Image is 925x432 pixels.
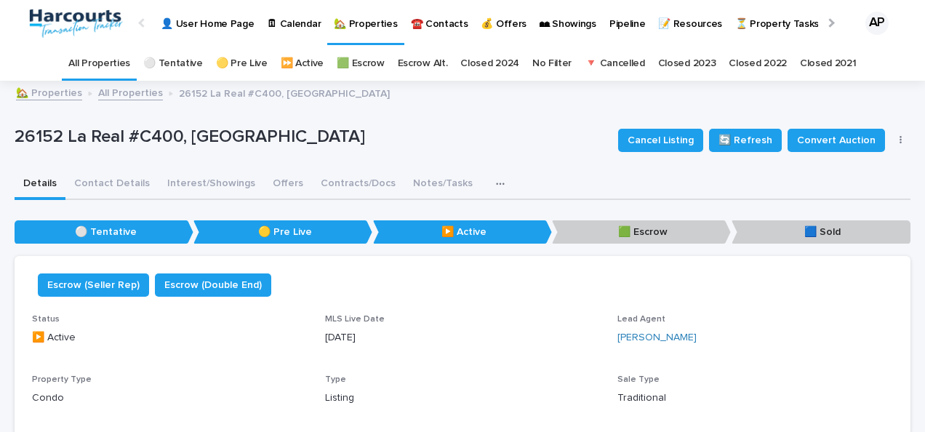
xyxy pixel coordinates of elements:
a: ⚪️ Tentative [143,47,203,81]
p: ▶️ Active [373,220,552,244]
p: Traditional [617,391,893,406]
a: [PERSON_NAME] [617,330,697,345]
button: Contracts/Docs [312,169,404,200]
a: 🟩 Escrow [337,47,385,81]
a: Closed 2024 [460,47,519,81]
button: Contact Details [65,169,159,200]
span: Lead Agent [617,315,665,324]
p: 🟡 Pre Live [193,220,372,244]
p: 🟦 Sold [732,220,910,244]
span: MLS Live Date [325,315,385,324]
p: 🟩 Escrow [552,220,731,244]
button: Offers [264,169,312,200]
p: 26152 La Real #C400, [GEOGRAPHIC_DATA] [15,127,606,148]
a: Escrow Alt. [398,47,448,81]
a: No Filter [532,47,572,81]
div: AP [865,12,889,35]
button: Details [15,169,65,200]
p: Listing [325,391,601,406]
a: Closed 2022 [729,47,787,81]
span: Sale Type [617,375,660,384]
a: Closed 2023 [658,47,716,81]
span: Escrow (Seller Rep) [47,278,140,292]
button: Notes/Tasks [404,169,481,200]
button: Escrow (Seller Rep) [38,273,149,297]
button: Cancel Listing [618,129,703,152]
a: Closed 2021 [800,47,857,81]
span: 🔄 Refresh [718,133,772,148]
button: Escrow (Double End) [155,273,271,297]
a: All Properties [68,47,130,81]
p: 26152 La Real #C400, [GEOGRAPHIC_DATA] [179,84,390,100]
p: ▶️ Active [32,330,308,345]
button: 🔄 Refresh [709,129,782,152]
a: 🏡 Properties [16,84,82,100]
a: 🟡 Pre Live [216,47,268,81]
a: All Properties [98,84,163,100]
span: Property Type [32,375,92,384]
span: Type [325,375,346,384]
span: Status [32,315,60,324]
button: Interest/Showings [159,169,264,200]
span: Escrow (Double End) [164,278,262,292]
p: ⚪️ Tentative [15,220,193,244]
p: Condo [32,391,308,406]
span: Cancel Listing [628,133,694,148]
p: [DATE] [325,330,601,345]
span: Convert Auction [797,133,876,148]
img: aRr5UT5PQeWb03tlxx4P [29,9,124,38]
button: Convert Auction [788,129,885,152]
a: 🔻 Cancelled [585,47,645,81]
a: ⏩ Active [281,47,324,81]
